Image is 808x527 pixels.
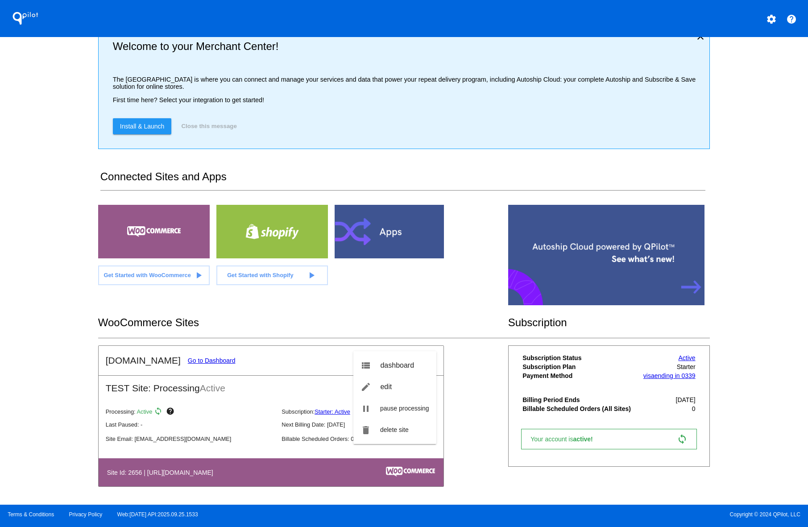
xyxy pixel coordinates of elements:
span: dashboard [380,361,414,369]
span: delete site [380,426,409,433]
mat-icon: delete [360,425,371,436]
mat-icon: pause [360,403,371,414]
span: edit [380,383,392,390]
span: pause processing [380,405,429,412]
mat-icon: view_list [360,360,371,371]
mat-icon: edit [360,382,371,392]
